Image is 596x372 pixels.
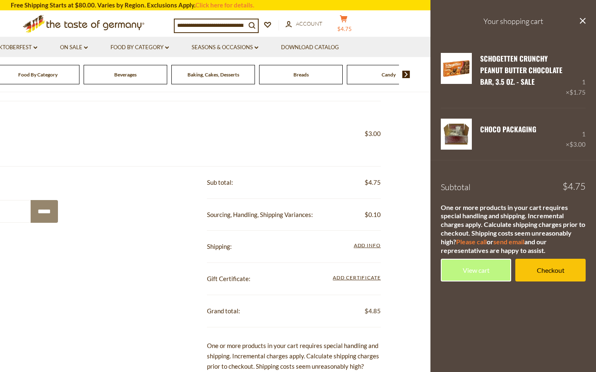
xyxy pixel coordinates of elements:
a: Download Catalog [281,43,339,52]
span: $4.85 [365,306,381,316]
a: Baking, Cakes, Desserts [187,72,239,78]
span: Sub total: [207,179,233,186]
img: CHOCO Packaging [441,119,472,150]
span: Subtotal [441,182,471,192]
a: Account [286,19,322,29]
a: Food By Category [111,43,169,52]
a: Click here for details. [195,1,254,9]
span: Gift Certificate: [207,275,250,282]
img: next arrow [402,71,410,78]
span: Shipping: [207,243,232,250]
button: $4.75 [331,15,356,36]
a: View cart [441,259,511,281]
a: CHOCO Packaging [480,124,536,134]
span: Grand total: [207,307,240,315]
a: Candy [382,72,396,78]
a: send email [493,238,524,246]
span: $0.10 [365,210,381,220]
span: $4.75 [365,177,381,188]
span: Add Info [354,242,381,248]
span: $4.75 [562,182,586,191]
a: Food By Category [18,72,58,78]
a: Schogetten Crunchy Peanut Butter Chocolate Bar, 3.5 oz. - SALE [480,53,562,87]
span: $4.75 [337,26,352,32]
span: Sourcing, Handling, Shipping Variances: [207,211,313,218]
div: 1 × [566,119,586,150]
span: $1.75 [570,88,586,96]
div: 1 × [566,53,586,98]
a: On Sale [60,43,88,52]
div: One or more products in your cart requires special handling and shipping. Incremental charges app... [441,203,586,255]
a: Schogetten Crunchy Peanut Butter [441,53,472,98]
a: Breads [293,72,309,78]
a: Seasons & Occasions [192,43,258,52]
a: Beverages [114,72,137,78]
span: $3.00 [570,141,586,148]
span: Add Certificate [333,274,381,283]
img: Schogetten Crunchy Peanut Butter [441,53,472,84]
a: Checkout [515,259,586,281]
a: Please call [456,238,487,246]
span: $3.00 [365,130,381,137]
span: Account [296,20,322,27]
